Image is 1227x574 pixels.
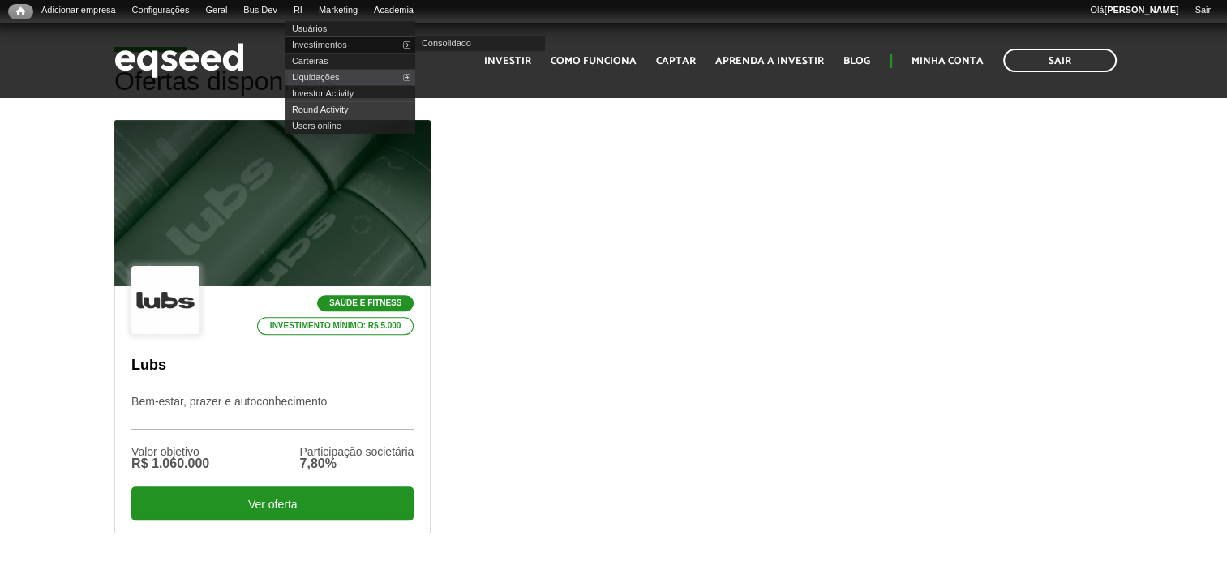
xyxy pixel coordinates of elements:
[285,20,415,36] a: Usuários
[114,120,431,533] a: Saúde e Fitness Investimento mínimo: R$ 5.000 Lubs Bem-estar, prazer e autoconhecimento Valor obj...
[197,4,235,17] a: Geral
[257,317,414,335] p: Investimento mínimo: R$ 5.000
[1186,4,1219,17] a: Sair
[551,56,637,66] a: Como funciona
[484,56,531,66] a: Investir
[131,486,414,520] div: Ver oferta
[299,457,414,470] div: 7,80%
[131,457,209,470] div: R$ 1.060.000
[912,56,984,66] a: Minha conta
[1003,49,1117,72] a: Sair
[124,4,198,17] a: Configurações
[131,357,414,375] p: Lubs
[715,56,824,66] a: Aprenda a investir
[656,56,696,66] a: Captar
[843,56,870,66] a: Blog
[311,4,366,17] a: Marketing
[8,4,33,19] a: Início
[1104,5,1178,15] strong: [PERSON_NAME]
[33,4,124,17] a: Adicionar empresa
[114,39,244,82] img: EqSeed
[131,395,414,430] p: Bem-estar, prazer e autoconhecimento
[285,4,311,17] a: RI
[366,4,422,17] a: Academia
[299,446,414,457] div: Participação societária
[16,6,25,17] span: Início
[317,295,414,311] p: Saúde e Fitness
[1082,4,1186,17] a: Olá[PERSON_NAME]
[235,4,285,17] a: Bus Dev
[131,446,209,457] div: Valor objetivo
